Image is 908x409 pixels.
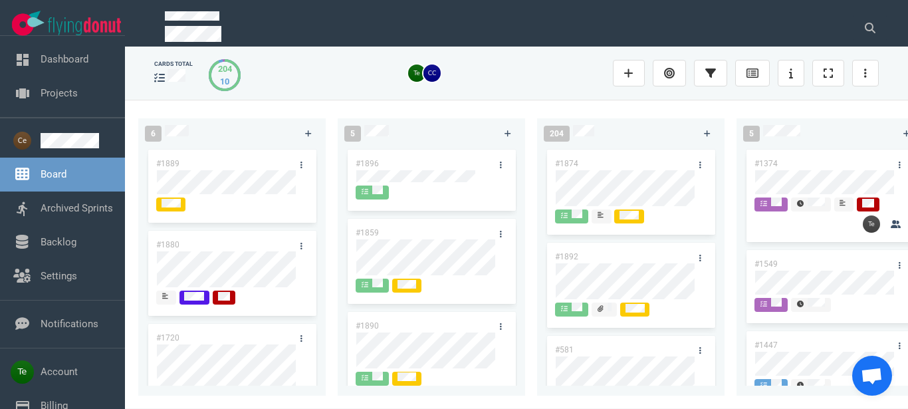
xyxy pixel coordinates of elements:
[41,53,88,65] a: Dashboard
[156,159,179,168] a: #1889
[754,341,778,350] a: #1447
[218,75,232,88] div: 10
[408,65,425,82] img: 26
[852,356,892,396] a: Chat abierto
[754,159,778,168] a: #1374
[154,60,193,68] div: cards total
[41,236,76,248] a: Backlog
[754,259,778,269] a: #1549
[863,215,880,233] img: 26
[743,126,760,142] span: 5
[344,126,361,142] span: 5
[41,202,113,214] a: Archived Sprints
[356,159,379,168] a: #1896
[218,63,232,75] div: 204
[544,126,570,142] span: 204
[41,366,78,378] a: Account
[41,87,78,99] a: Projects
[356,321,379,331] a: #1890
[48,17,121,35] img: Flying Donut text logo
[41,318,98,330] a: Notifications
[423,65,441,82] img: 26
[555,159,578,168] a: #1874
[156,333,179,342] a: #1720
[555,252,578,261] a: #1892
[356,228,379,237] a: #1859
[145,126,162,142] span: 6
[156,240,179,249] a: #1880
[41,168,66,180] a: Board
[555,345,574,354] a: #581
[41,270,77,282] a: Settings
